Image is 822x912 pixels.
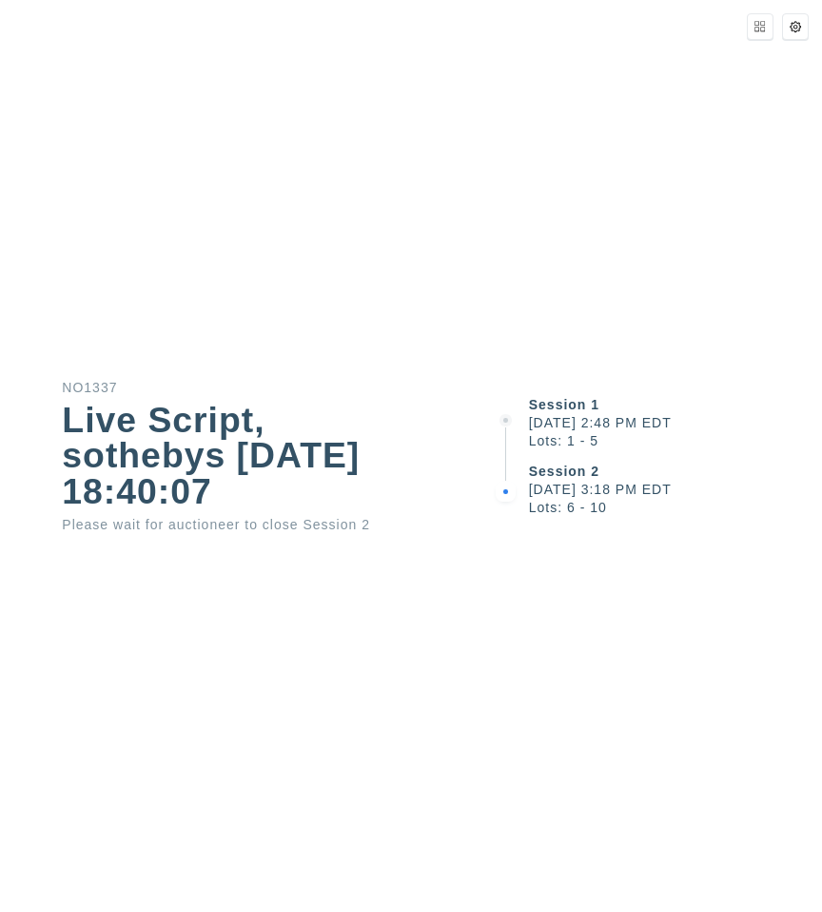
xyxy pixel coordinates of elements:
[529,434,822,447] div: Lots: 1 - 5
[529,483,822,496] div: [DATE] 3:18 PM EDT
[529,501,822,514] div: Lots: 6 - 10
[529,398,822,411] div: Session 1
[529,465,822,478] div: Session 2
[62,403,431,509] div: Live Script, sothebys [DATE] 18:40:07
[62,518,431,531] div: Please wait for auctioneer to close Session 2
[62,381,431,394] div: NO1337
[529,416,822,429] div: [DATE] 2:48 PM EDT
